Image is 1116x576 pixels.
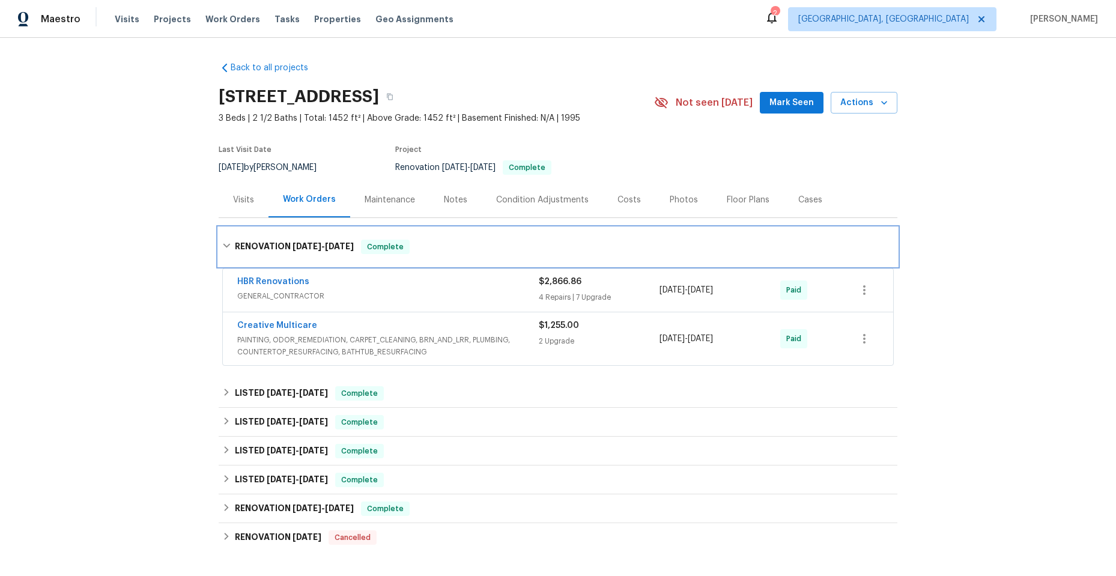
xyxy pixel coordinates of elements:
[375,13,453,25] span: Geo Assignments
[219,91,379,103] h2: [STREET_ADDRESS]
[219,62,334,74] a: Back to all projects
[786,333,806,345] span: Paid
[336,474,383,486] span: Complete
[798,194,822,206] div: Cases
[219,408,897,437] div: LISTED [DATE]-[DATE]Complete
[235,530,321,545] h6: RENOVATION
[688,286,713,294] span: [DATE]
[267,417,296,426] span: [DATE]
[267,446,328,455] span: -
[235,240,354,254] h6: RENOVATION
[219,163,244,172] span: [DATE]
[470,163,496,172] span: [DATE]
[299,475,328,484] span: [DATE]
[365,194,415,206] div: Maintenance
[235,444,328,458] h6: LISTED
[237,334,539,358] span: PAINTING, ODOR_REMEDIATION, CARPET_CLEANING, BRN_AND_LRR, PLUMBING, COUNTERTOP_RESURFACING, BATHT...
[362,503,408,515] span: Complete
[293,242,321,250] span: [DATE]
[219,437,897,465] div: LISTED [DATE]-[DATE]Complete
[219,494,897,523] div: RENOVATION [DATE]-[DATE]Complete
[504,164,550,171] span: Complete
[267,389,296,397] span: [DATE]
[267,446,296,455] span: [DATE]
[235,415,328,429] h6: LISTED
[299,417,328,426] span: [DATE]
[660,286,685,294] span: [DATE]
[219,228,897,266] div: RENOVATION [DATE]-[DATE]Complete
[237,321,317,330] a: Creative Multicare
[442,163,496,172] span: -
[274,15,300,23] span: Tasks
[617,194,641,206] div: Costs
[299,446,328,455] span: [DATE]
[293,504,321,512] span: [DATE]
[660,284,713,296] span: -
[336,387,383,399] span: Complete
[41,13,80,25] span: Maestro
[267,475,328,484] span: -
[283,193,336,205] div: Work Orders
[235,473,328,487] h6: LISTED
[496,194,589,206] div: Condition Adjustments
[442,163,467,172] span: [DATE]
[330,532,375,544] span: Cancelled
[676,97,753,109] span: Not seen [DATE]
[267,417,328,426] span: -
[786,284,806,296] span: Paid
[840,95,888,111] span: Actions
[219,523,897,552] div: RENOVATION [DATE]Cancelled
[314,13,361,25] span: Properties
[154,13,191,25] span: Projects
[219,465,897,494] div: LISTED [DATE]-[DATE]Complete
[395,146,422,153] span: Project
[219,146,271,153] span: Last Visit Date
[219,112,654,124] span: 3 Beds | 2 1/2 Baths | Total: 1452 ft² | Above Grade: 1452 ft² | Basement Finished: N/A | 1995
[115,13,139,25] span: Visits
[395,163,551,172] span: Renovation
[660,333,713,345] span: -
[293,504,354,512] span: -
[233,194,254,206] div: Visits
[831,92,897,114] button: Actions
[539,277,581,286] span: $2,866.86
[235,502,354,516] h6: RENOVATION
[237,290,539,302] span: GENERAL_CONTRACTOR
[325,242,354,250] span: [DATE]
[688,335,713,343] span: [DATE]
[539,321,579,330] span: $1,255.00
[539,291,660,303] div: 4 Repairs | 7 Upgrade
[379,86,401,108] button: Copy Address
[237,277,309,286] a: HBR Renovations
[1025,13,1098,25] span: [PERSON_NAME]
[325,504,354,512] span: [DATE]
[539,335,660,347] div: 2 Upgrade
[670,194,698,206] div: Photos
[798,13,969,25] span: [GEOGRAPHIC_DATA], [GEOGRAPHIC_DATA]
[235,386,328,401] h6: LISTED
[267,475,296,484] span: [DATE]
[293,242,354,250] span: -
[336,416,383,428] span: Complete
[293,533,321,541] span: [DATE]
[727,194,769,206] div: Floor Plans
[444,194,467,206] div: Notes
[267,389,328,397] span: -
[219,160,331,175] div: by [PERSON_NAME]
[771,7,779,19] div: 2
[660,335,685,343] span: [DATE]
[769,95,814,111] span: Mark Seen
[219,379,897,408] div: LISTED [DATE]-[DATE]Complete
[362,241,408,253] span: Complete
[760,92,823,114] button: Mark Seen
[205,13,260,25] span: Work Orders
[336,445,383,457] span: Complete
[299,389,328,397] span: [DATE]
